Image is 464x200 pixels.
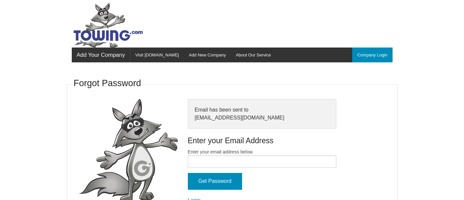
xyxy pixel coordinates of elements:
h4: Enter your Email Address [188,135,336,146]
div: Email has been sent to [EMAIL_ADDRESS][DOMAIN_NAME] [188,99,336,129]
input: Enter your email address below. [188,155,336,168]
a: About Our Service [231,48,276,62]
input: Get Password [188,173,242,190]
h3: Forgot Password [74,77,141,90]
a: Visit [DOMAIN_NAME] [130,48,184,62]
label: Enter your email address below. [188,149,336,168]
a: Company Login [352,48,392,62]
a: Add Your Company [72,48,130,62]
a: Add New Company [184,48,231,62]
img: Towing.com Logo [72,3,145,48]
